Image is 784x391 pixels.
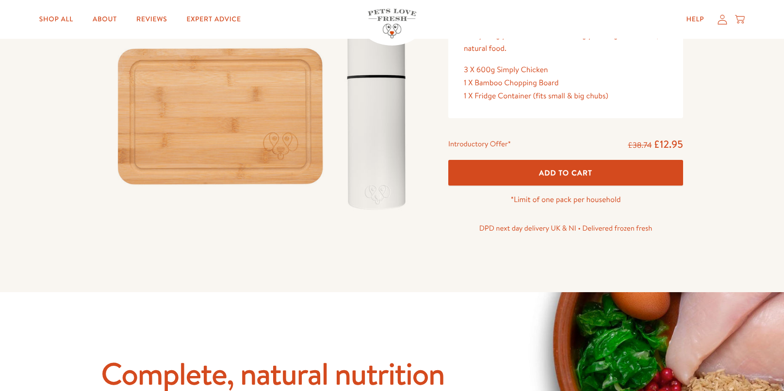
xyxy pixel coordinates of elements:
[653,137,683,151] span: £12.95
[678,10,712,29] a: Help
[539,168,592,178] span: Add To Cart
[32,10,81,29] a: Shop All
[448,160,683,186] button: Add To Cart
[464,29,668,55] p: Everything you need to start feeding your dog 100% fresh, natural food.
[85,10,125,29] a: About
[129,10,175,29] a: Reviews
[464,90,668,103] div: 1 X Fridge Container (fits small & big chubs)
[448,138,511,152] div: Introductory Offer*
[448,222,683,235] p: DPD next day delivery UK & NI • Delivered frozen fresh
[628,140,652,151] s: £38.74
[179,10,249,29] a: Expert Advice
[464,78,559,88] span: 1 X Bamboo Chopping Board
[448,193,683,206] p: *Limit of one pack per household
[464,63,668,77] div: 3 X 600g Simply Chicken
[368,9,416,38] img: Pets Love Fresh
